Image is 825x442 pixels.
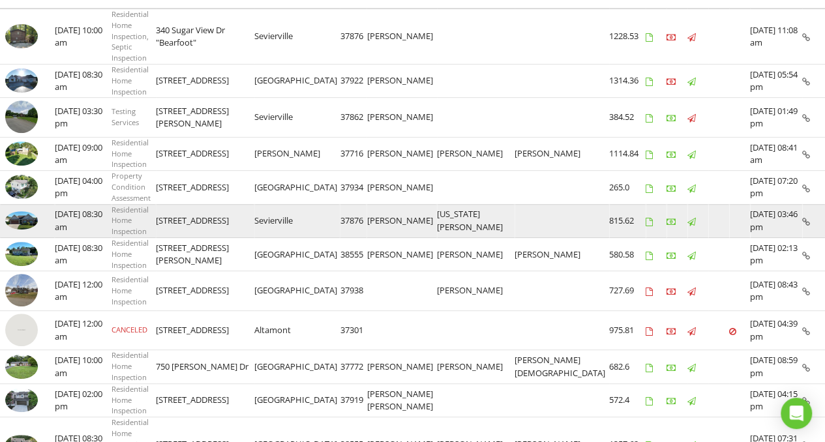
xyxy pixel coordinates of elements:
[750,383,802,417] td: [DATE] 04:15 pm
[55,171,112,204] td: [DATE] 04:00 pm
[55,204,112,237] td: [DATE] 08:30 am
[156,65,254,98] td: [STREET_ADDRESS]
[609,9,646,65] td: 1228.53
[55,350,112,383] td: [DATE] 10:00 am
[340,9,367,65] td: 37876
[55,98,112,138] td: [DATE] 03:30 pm
[609,204,646,237] td: 815.62
[367,383,436,417] td: [PERSON_NAME] [PERSON_NAME]
[437,137,515,170] td: [PERSON_NAME]
[437,204,515,237] td: [US_STATE][PERSON_NAME]
[112,106,139,127] span: Testing Services
[156,204,254,237] td: [STREET_ADDRESS]
[340,383,367,417] td: 37919
[5,100,38,133] img: streetview
[340,271,367,311] td: 37938
[515,350,609,383] td: [PERSON_NAME][DEMOGRAPHIC_DATA]
[156,238,254,271] td: [STREET_ADDRESS][PERSON_NAME]
[609,383,646,417] td: 572.4
[254,310,340,350] td: Altamont
[254,137,340,170] td: [PERSON_NAME]
[5,141,38,166] img: 9355790%2Fcover_photos%2FDy1fkX235fOYKcKNN3Ct%2Fsmall.jpg
[156,9,254,65] td: 340 Sugar View Dr "Bearfoot"
[340,171,367,204] td: 37934
[55,271,112,311] td: [DATE] 12:00 am
[112,238,149,270] span: Residential Home Inspection
[55,238,112,271] td: [DATE] 08:30 am
[750,204,802,237] td: [DATE] 03:46 pm
[367,137,436,170] td: [PERSON_NAME]
[254,9,340,65] td: Sevierville
[254,204,340,237] td: Sevierville
[609,137,646,170] td: 1114.84
[254,98,340,138] td: Sevierville
[340,137,367,170] td: 37716
[55,65,112,98] td: [DATE] 08:30 am
[340,98,367,138] td: 37862
[750,350,802,383] td: [DATE] 08:59 pm
[367,350,436,383] td: [PERSON_NAME]
[5,274,38,306] img: streetview
[340,204,367,237] td: 37876
[156,350,254,383] td: 750 [PERSON_NAME] Dr
[437,350,515,383] td: [PERSON_NAME]
[156,98,254,138] td: [STREET_ADDRESS][PERSON_NAME]
[156,137,254,170] td: [STREET_ADDRESS]
[112,65,149,96] span: Residential Home Inspection
[5,68,38,93] img: 9356176%2Fcover_photos%2FRzh1VqBDfWXRjTQHqBag%2Fsmall.jpg
[437,238,515,271] td: [PERSON_NAME]
[750,98,802,138] td: [DATE] 01:49 pm
[367,65,436,98] td: [PERSON_NAME]
[367,9,436,65] td: [PERSON_NAME]
[750,65,802,98] td: [DATE] 05:54 pm
[781,398,812,429] div: Open Intercom Messenger
[340,238,367,271] td: 38555
[609,238,646,271] td: 580.58
[156,171,254,204] td: [STREET_ADDRESS]
[112,350,149,382] span: Residential Home Inspection
[112,325,147,334] span: CANCELED
[750,9,802,65] td: [DATE] 11:08 am
[340,350,367,383] td: 37772
[156,271,254,311] td: [STREET_ADDRESS]
[367,204,436,237] td: [PERSON_NAME]
[750,310,802,350] td: [DATE] 04:39 pm
[340,310,367,350] td: 37301
[750,137,802,170] td: [DATE] 08:41 am
[156,310,254,350] td: [STREET_ADDRESS]
[112,274,149,306] span: Residential Home Inspection
[254,383,340,417] td: [GEOGRAPHIC_DATA]
[112,138,149,169] span: Residential Home Inspection
[5,354,38,379] img: 9331249%2Fcover_photos%2FVvCDm6e9ihQDFEWqY4C7%2Fsmall.jpg
[367,171,436,204] td: [PERSON_NAME]
[515,137,609,170] td: [PERSON_NAME]
[112,384,149,416] span: Residential Home Inspection
[5,211,38,229] img: 9324195%2Fcover_photos%2FTzTJNZWcq6VWJYj1sga8%2Fsmall.jpg
[340,65,367,98] td: 37922
[609,98,646,138] td: 384.52
[609,171,646,204] td: 265.0
[609,350,646,383] td: 682.6
[367,98,436,138] td: [PERSON_NAME]
[5,388,38,413] img: 9309221%2Fcover_photos%2F2fbJem8hyKZIG7sCQS3Y%2Fsmall.jpg
[5,314,38,346] img: streetview
[55,9,112,65] td: [DATE] 10:00 am
[609,310,646,350] td: 975.81
[609,271,646,311] td: 727.69
[55,137,112,170] td: [DATE] 09:00 am
[254,65,340,98] td: [GEOGRAPHIC_DATA]
[750,271,802,311] td: [DATE] 08:43 pm
[112,9,149,63] span: Residential Home Inspection, Septic Inspection
[515,238,609,271] td: [PERSON_NAME]
[750,171,802,204] td: [DATE] 07:20 pm
[55,383,112,417] td: [DATE] 02:00 pm
[254,350,340,383] td: [GEOGRAPHIC_DATA]
[5,175,38,199] img: 9345145%2Fcover_photos%2FiZIRMCXZL1OYrGWSPT0z%2Fsmall.jpg
[437,271,515,311] td: [PERSON_NAME]
[750,238,802,271] td: [DATE] 02:13 pm
[55,310,112,350] td: [DATE] 12:00 am
[609,65,646,98] td: 1314.36
[112,205,149,237] span: Residential Home Inspection
[5,24,38,48] img: 9311513%2Fcover_photos%2FSzuSEuYQZbe2fGJQEEas%2Fsmall.jpg
[5,242,38,267] img: 9323525%2Fcover_photos%2FVYIPgIJVS5VeXUPNZSBM%2Fsmall.jpg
